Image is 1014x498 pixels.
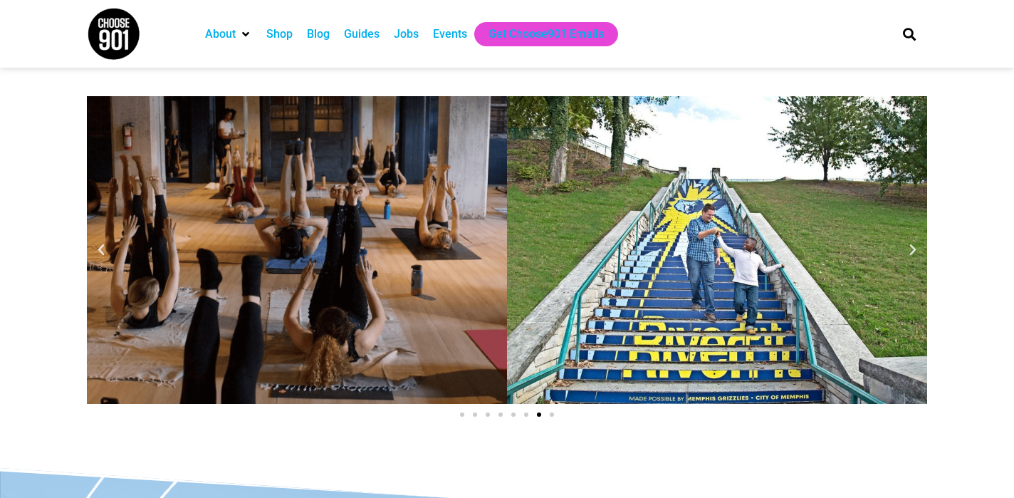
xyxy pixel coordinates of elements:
a: Events [433,26,467,43]
span: Go to slide 1 [460,413,464,417]
a: Blog [307,26,330,43]
a: About [205,26,236,43]
a: Jobs [394,26,419,43]
a: Guides [344,26,380,43]
span: Go to slide 6 [524,413,528,417]
nav: Main nav [198,22,879,46]
span: Go to slide 4 [498,413,503,417]
span: Go to slide 3 [486,413,490,417]
div: About [198,22,259,46]
span: Go to slide 8 [550,413,554,417]
div: 7 / 8 [87,96,507,404]
a: Get Choose901 Emails [488,26,604,43]
div: In a vibrant gym, people are engaged in a dynamic group yoga class, blending elements of Barre as... [87,96,507,404]
a: Shop [266,26,293,43]
div: Next slide [906,243,920,257]
span: Go to slide 7 [537,413,541,417]
div: 8 / 8 [507,96,927,404]
div: Slides [87,96,927,425]
span: Go to slide 2 [473,413,477,417]
div: Previous slide [94,243,108,257]
div: Search [898,22,921,46]
div: Be-a-Big-Brother-1024x683 [507,96,927,404]
span: Go to slide 5 [511,413,516,417]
